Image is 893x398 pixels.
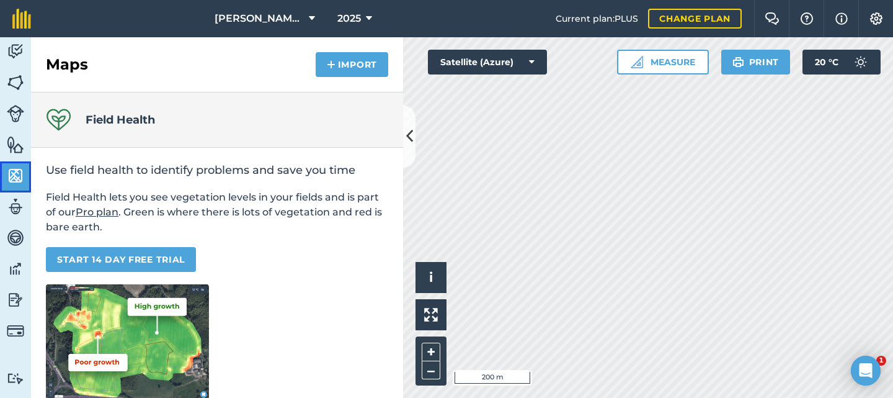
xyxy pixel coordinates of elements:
img: svg+xml;base64,PHN2ZyB4bWxucz0iaHR0cDovL3d3dy53My5vcmcvMjAwMC9zdmciIHdpZHRoPSIxNyIgaGVpZ2h0PSIxNy... [835,11,848,26]
img: fieldmargin Logo [12,9,31,29]
a: START 14 DAY FREE TRIAL [46,247,196,272]
button: i [415,262,446,293]
img: svg+xml;base64,PD94bWwgdmVyc2lvbj0iMS4wIiBlbmNvZGluZz0idXRmLTgiPz4KPCEtLSBHZW5lcmF0b3I6IEFkb2JlIE... [7,373,24,384]
img: svg+xml;base64,PHN2ZyB4bWxucz0iaHR0cDovL3d3dy53My5vcmcvMjAwMC9zdmciIHdpZHRoPSI1NiIgaGVpZ2h0PSI2MC... [7,135,24,154]
p: Field Health lets you see vegetation levels in your fields and is part of our . Green is where th... [46,190,388,235]
button: + [422,343,440,361]
img: svg+xml;base64,PD94bWwgdmVyc2lvbj0iMS4wIiBlbmNvZGluZz0idXRmLTgiPz4KPCEtLSBHZW5lcmF0b3I6IEFkb2JlIE... [7,228,24,247]
img: svg+xml;base64,PD94bWwgdmVyc2lvbj0iMS4wIiBlbmNvZGluZz0idXRmLTgiPz4KPCEtLSBHZW5lcmF0b3I6IEFkb2JlIE... [7,322,24,340]
img: svg+xml;base64,PD94bWwgdmVyc2lvbj0iMS4wIiBlbmNvZGluZz0idXRmLTgiPz4KPCEtLSBHZW5lcmF0b3I6IEFkb2JlIE... [7,105,24,122]
span: Current plan : PLUS [556,12,638,25]
img: svg+xml;base64,PD94bWwgdmVyc2lvbj0iMS4wIiBlbmNvZGluZz0idXRmLTgiPz4KPCEtLSBHZW5lcmF0b3I6IEFkb2JlIE... [7,260,24,278]
img: A cog icon [869,12,884,25]
img: A question mark icon [799,12,814,25]
a: Change plan [648,9,742,29]
img: svg+xml;base64,PD94bWwgdmVyc2lvbj0iMS4wIiBlbmNvZGluZz0idXRmLTgiPz4KPCEtLSBHZW5lcmF0b3I6IEFkb2JlIE... [848,50,873,75]
img: svg+xml;base64,PD94bWwgdmVyc2lvbj0iMS4wIiBlbmNvZGluZz0idXRmLTgiPz4KPCEtLSBHZW5lcmF0b3I6IEFkb2JlIE... [7,197,24,216]
img: svg+xml;base64,PHN2ZyB4bWxucz0iaHR0cDovL3d3dy53My5vcmcvMjAwMC9zdmciIHdpZHRoPSIxNCIgaGVpZ2h0PSIyNC... [327,57,335,72]
button: Print [721,50,791,75]
img: Ruler icon [631,56,643,68]
a: Pro plan [76,206,118,218]
span: [PERSON_NAME] Farms [215,11,304,26]
span: 1 [876,356,886,366]
img: Four arrows, one pointing top left, one top right, one bottom right and the last bottom left [424,308,438,322]
span: 20 ° C [815,50,838,75]
div: Open Intercom Messenger [851,356,881,386]
button: – [422,361,440,379]
img: svg+xml;base64,PD94bWwgdmVyc2lvbj0iMS4wIiBlbmNvZGluZz0idXRmLTgiPz4KPCEtLSBHZW5lcmF0b3I6IEFkb2JlIE... [7,42,24,61]
button: Import [316,52,388,77]
span: i [429,269,433,285]
img: svg+xml;base64,PHN2ZyB4bWxucz0iaHR0cDovL3d3dy53My5vcmcvMjAwMC9zdmciIHdpZHRoPSIxOSIgaGVpZ2h0PSIyNC... [732,55,744,70]
img: svg+xml;base64,PHN2ZyB4bWxucz0iaHR0cDovL3d3dy53My5vcmcvMjAwMC9zdmciIHdpZHRoPSI1NiIgaGVpZ2h0PSI2MC... [7,166,24,185]
img: svg+xml;base64,PD94bWwgdmVyc2lvbj0iMS4wIiBlbmNvZGluZz0idXRmLTgiPz4KPCEtLSBHZW5lcmF0b3I6IEFkb2JlIE... [7,291,24,309]
button: Measure [617,50,709,75]
h2: Use field health to identify problems and save you time [46,163,388,178]
h2: Maps [46,55,88,75]
img: Two speech bubbles overlapping with the left bubble in the forefront [765,12,780,25]
img: svg+xml;base64,PHN2ZyB4bWxucz0iaHR0cDovL3d3dy53My5vcmcvMjAwMC9zdmciIHdpZHRoPSI1NiIgaGVpZ2h0PSI2MC... [7,73,24,92]
button: Satellite (Azure) [428,50,547,75]
h4: Field Health [86,111,155,129]
span: 2025 [337,11,361,26]
button: 20 °C [802,50,881,75]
